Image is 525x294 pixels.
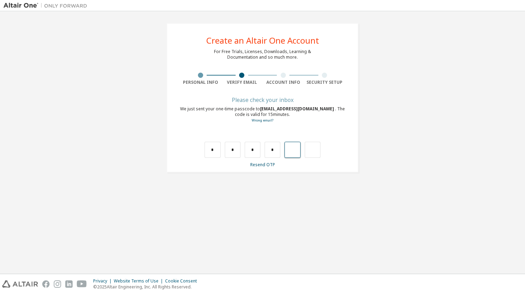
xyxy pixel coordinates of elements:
a: Go back to the registration form [252,118,273,123]
div: Please check your inbox [180,98,345,102]
img: youtube.svg [77,280,87,288]
div: Personal Info [180,80,221,85]
p: © 2025 Altair Engineering, Inc. All Rights Reserved. [93,284,201,290]
span: [EMAIL_ADDRESS][DOMAIN_NAME] [260,106,335,112]
div: Security Setup [304,80,346,85]
div: Cookie Consent [165,278,201,284]
img: linkedin.svg [65,280,73,288]
div: We just sent your one-time passcode to . The code is valid for 15 minutes. [180,106,345,123]
div: Account Info [262,80,304,85]
div: Privacy [93,278,114,284]
img: altair_logo.svg [2,280,38,288]
img: Altair One [3,2,91,9]
img: facebook.svg [42,280,50,288]
img: instagram.svg [54,280,61,288]
div: For Free Trials, Licenses, Downloads, Learning & Documentation and so much more. [214,49,311,60]
div: Website Terms of Use [114,278,165,284]
div: Verify Email [221,80,263,85]
a: Resend OTP [250,162,275,168]
div: Create an Altair One Account [206,36,319,45]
